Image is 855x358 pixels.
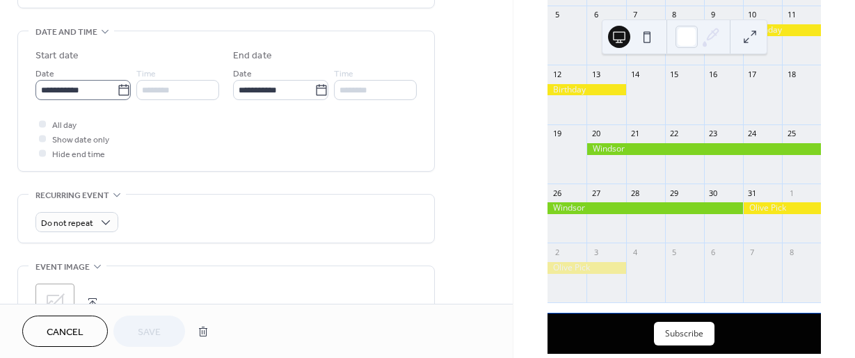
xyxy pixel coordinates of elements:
div: Birthday [743,24,821,36]
span: Time [136,67,156,81]
div: 12 [552,69,562,79]
span: Date [35,67,54,81]
div: 9 [708,10,719,20]
span: Hide end time [52,147,105,162]
div: 7 [630,10,641,20]
div: 23 [708,129,719,139]
div: 7 [747,247,758,257]
div: 8 [786,247,797,257]
div: 15 [669,69,680,79]
div: Windsor [548,202,742,214]
div: ; [35,284,74,323]
span: Cancel [47,325,83,340]
button: Subscribe [654,322,714,345]
div: 24 [747,129,758,139]
div: 18 [786,69,797,79]
div: End date [233,49,272,63]
div: 13 [591,69,601,79]
span: Event image [35,260,90,275]
div: 26 [552,188,562,198]
div: 5 [552,10,562,20]
div: 14 [630,69,641,79]
div: Windsor [586,143,820,155]
div: 29 [669,188,680,198]
div: 19 [552,129,562,139]
div: 1 [786,188,797,198]
div: 8 [669,10,680,20]
span: All day [52,118,77,133]
div: 25 [786,129,797,139]
div: 5 [669,247,680,257]
div: Birthday [548,84,625,96]
div: Olive Pick [743,202,821,214]
div: 30 [708,188,719,198]
div: 16 [708,69,719,79]
span: Recurring event [35,188,109,203]
span: Time [334,67,353,81]
div: 31 [747,188,758,198]
div: 28 [630,188,641,198]
span: Date [233,67,252,81]
div: 4 [630,247,641,257]
div: 22 [669,129,680,139]
div: 21 [630,129,641,139]
div: 17 [747,69,758,79]
div: 6 [708,247,719,257]
div: 6 [591,10,601,20]
div: Start date [35,49,79,63]
div: 20 [591,129,601,139]
span: Show date only [52,133,109,147]
div: 27 [591,188,601,198]
div: 10 [747,10,758,20]
span: Do not repeat [41,215,93,231]
button: Cancel [22,316,108,347]
div: 2 [552,247,562,257]
span: Date and time [35,25,97,40]
div: 3 [591,247,601,257]
div: 11 [786,10,797,20]
div: Olive Pick [548,262,625,274]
